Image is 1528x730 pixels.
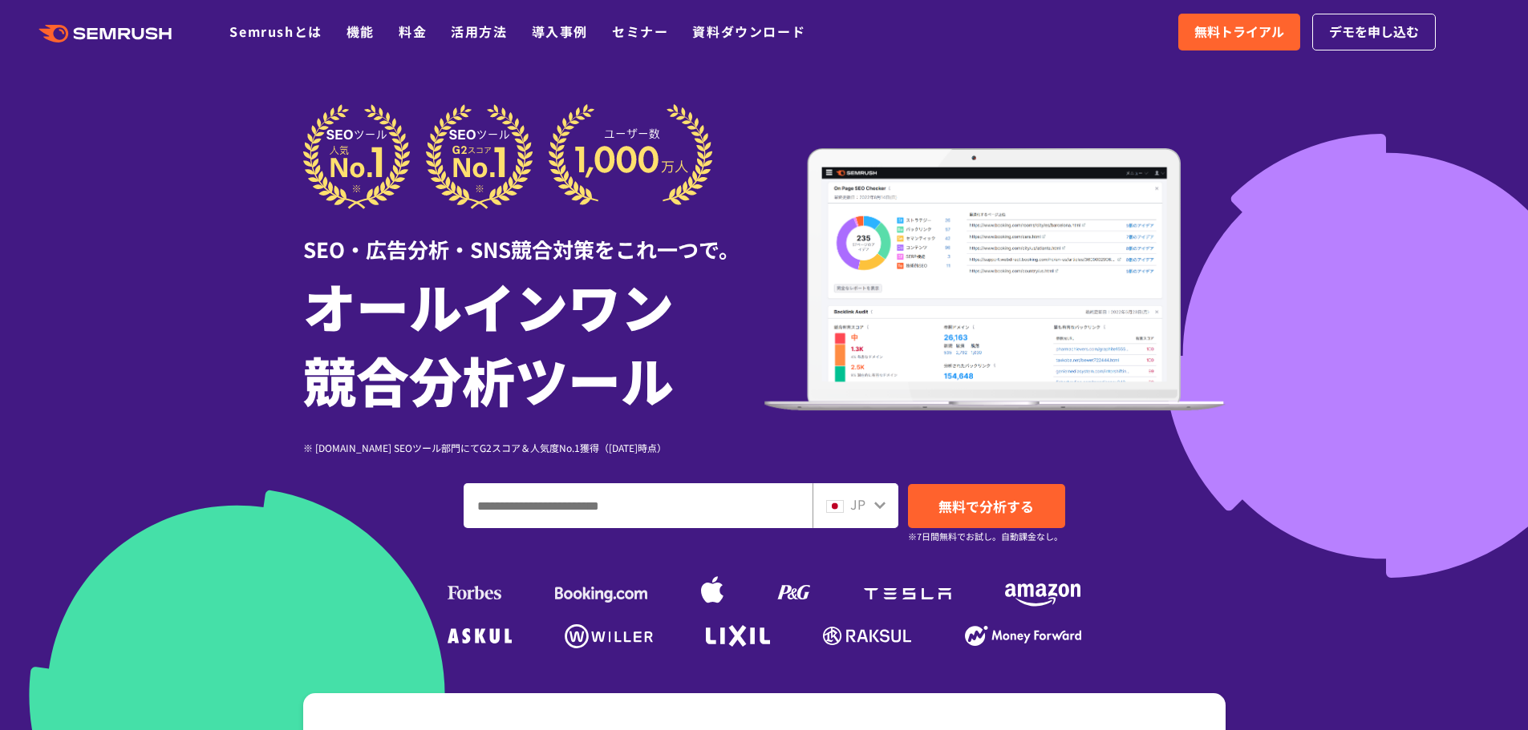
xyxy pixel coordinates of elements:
a: デモを申し込む [1312,14,1436,50]
a: セミナー [612,22,668,41]
small: ※7日間無料でお試し。自動課金なし。 [908,529,1063,544]
span: デモを申し込む [1329,22,1419,42]
a: Semrushとは [229,22,322,41]
a: 資料ダウンロード [692,22,805,41]
a: 無料で分析する [908,484,1065,528]
a: 活用方法 [451,22,507,41]
span: 無料トライアル [1194,22,1284,42]
h1: オールインワン 競合分析ツール [303,268,764,416]
a: 無料トライアル [1178,14,1300,50]
a: 導入事例 [532,22,588,41]
div: ※ [DOMAIN_NAME] SEOツール部門にてG2スコア＆人気度No.1獲得（[DATE]時点） [303,440,764,455]
a: 料金 [399,22,427,41]
input: ドメイン、キーワードまたはURLを入力してください [464,484,812,527]
span: 無料で分析する [938,496,1034,516]
div: SEO・広告分析・SNS競合対策をこれ一つで。 [303,209,764,264]
span: JP [850,494,865,514]
a: 機能 [347,22,375,41]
